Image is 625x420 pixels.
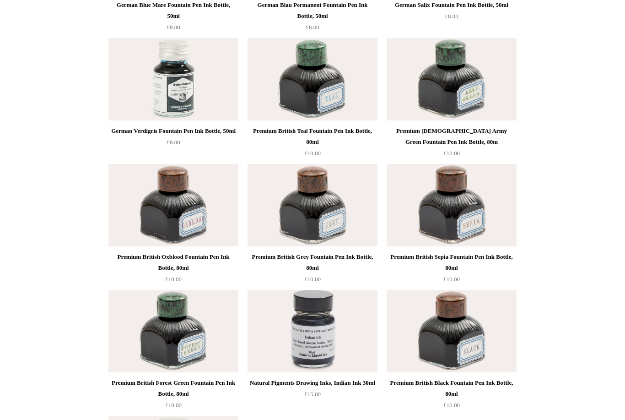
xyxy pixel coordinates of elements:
[111,125,236,136] div: German Verdigris Fountain Pen Ink Bottle, 50ml
[108,125,238,163] a: German Verdigris Fountain Pen Ink Bottle, 50ml £8.00
[248,164,377,246] a: Premium British Grey Fountain Pen Ink Bottle, 80ml Premium British Grey Fountain Pen Ink Bottle, ...
[443,150,460,157] span: £10.00
[389,251,514,273] div: Premium British Sepia Fountain Pen Ink Bottle, 80ml
[111,377,236,399] div: Premium British Forest Green Fountain Pen Ink Bottle, 80ml
[108,164,238,246] a: Premium British Oxblood Fountain Pen Ink Bottle, 80ml Premium British Oxblood Fountain Pen Ink Bo...
[165,276,182,283] span: £10.00
[445,13,458,20] span: £8.00
[389,377,514,399] div: Premium British Black Fountain Pen Ink Bottle, 80ml
[387,290,517,372] a: Premium British Black Fountain Pen Ink Bottle, 80ml Premium British Black Fountain Pen Ink Bottle...
[248,290,377,372] a: Natural Pigments Drawing Inks, Indian Ink 30ml Natural Pigments Drawing Inks, Indian Ink 30ml
[387,38,517,120] a: Premium British Army Green Fountain Pen Ink Bottle, 80m Premium British Army Green Fountain Pen I...
[108,251,238,289] a: Premium British Oxblood Fountain Pen Ink Bottle, 80ml £10.00
[304,150,321,157] span: £10.00
[304,391,321,398] span: £15.00
[248,125,377,163] a: Premium British Teal Fountain Pen Ink Bottle, 80ml £10.00
[306,24,319,31] span: £8.00
[387,290,517,372] img: Premium British Black Fountain Pen Ink Bottle, 80ml
[248,251,377,289] a: Premium British Grey Fountain Pen Ink Bottle, 80ml £10.00
[443,402,460,409] span: £10.00
[248,38,377,120] img: Premium British Teal Fountain Pen Ink Bottle, 80ml
[111,251,236,273] div: Premium British Oxblood Fountain Pen Ink Bottle, 80ml
[389,125,514,147] div: Premium [DEMOGRAPHIC_DATA] Army Green Fountain Pen Ink Bottle, 80m
[248,38,377,120] a: Premium British Teal Fountain Pen Ink Bottle, 80ml Premium British Teal Fountain Pen Ink Bottle, ...
[387,164,517,246] img: Premium British Sepia Fountain Pen Ink Bottle, 80ml
[167,24,180,31] span: £8.00
[250,125,375,147] div: Premium British Teal Fountain Pen Ink Bottle, 80ml
[387,38,517,120] img: Premium British Army Green Fountain Pen Ink Bottle, 80m
[108,290,238,372] a: Premium British Forest Green Fountain Pen Ink Bottle, 80ml Premium British Forest Green Fountain ...
[304,276,321,283] span: £10.00
[108,38,238,120] img: German Verdigris Fountain Pen Ink Bottle, 50ml
[165,402,182,409] span: £10.00
[387,251,517,289] a: Premium British Sepia Fountain Pen Ink Bottle, 80ml £10.00
[443,276,460,283] span: £10.00
[108,38,238,120] a: German Verdigris Fountain Pen Ink Bottle, 50ml German Verdigris Fountain Pen Ink Bottle, 50ml
[248,377,377,415] a: Natural Pigments Drawing Inks, Indian Ink 30ml £15.00
[387,164,517,246] a: Premium British Sepia Fountain Pen Ink Bottle, 80ml Premium British Sepia Fountain Pen Ink Bottle...
[108,164,238,246] img: Premium British Oxblood Fountain Pen Ink Bottle, 80ml
[387,125,517,163] a: Premium [DEMOGRAPHIC_DATA] Army Green Fountain Pen Ink Bottle, 80m £10.00
[250,377,375,388] div: Natural Pigments Drawing Inks, Indian Ink 30ml
[387,377,517,415] a: Premium British Black Fountain Pen Ink Bottle, 80ml £10.00
[250,251,375,273] div: Premium British Grey Fountain Pen Ink Bottle, 80ml
[248,290,377,372] img: Natural Pigments Drawing Inks, Indian Ink 30ml
[167,139,180,146] span: £8.00
[108,377,238,415] a: Premium British Forest Green Fountain Pen Ink Bottle, 80ml £10.00
[248,164,377,246] img: Premium British Grey Fountain Pen Ink Bottle, 80ml
[108,290,238,372] img: Premium British Forest Green Fountain Pen Ink Bottle, 80ml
